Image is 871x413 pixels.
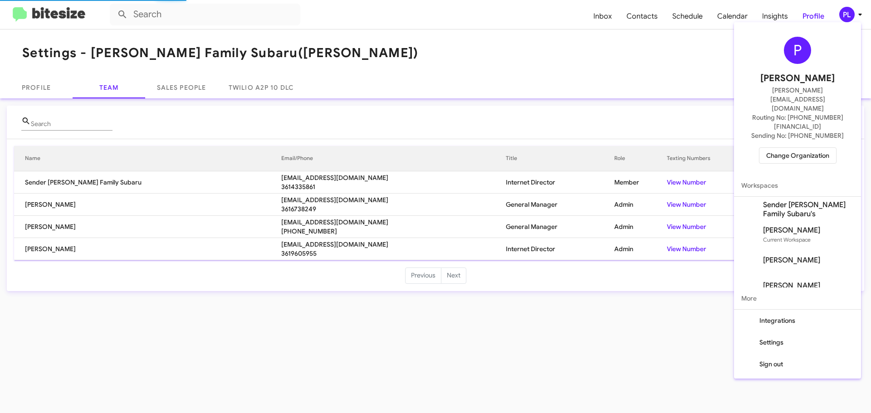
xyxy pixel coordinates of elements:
[763,200,854,219] span: Sender [PERSON_NAME] Family Subaru's
[760,71,835,86] span: [PERSON_NAME]
[759,147,837,164] button: Change Organization
[763,256,820,265] span: [PERSON_NAME]
[734,175,861,196] span: Workspaces
[745,86,850,113] span: [PERSON_NAME][EMAIL_ADDRESS][DOMAIN_NAME]
[763,236,811,243] span: Current Workspace
[745,113,850,131] span: Routing No: [PHONE_NUMBER][FINANCIAL_ID]
[784,37,811,64] div: P
[734,310,861,331] button: Integrations
[763,226,820,235] span: [PERSON_NAME]
[734,287,861,309] span: More
[734,331,861,353] button: Settings
[766,148,829,163] span: Change Organization
[763,281,820,290] span: [PERSON_NAME]
[751,131,844,140] span: Sending No: [PHONE_NUMBER]
[734,353,861,375] button: Sign out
